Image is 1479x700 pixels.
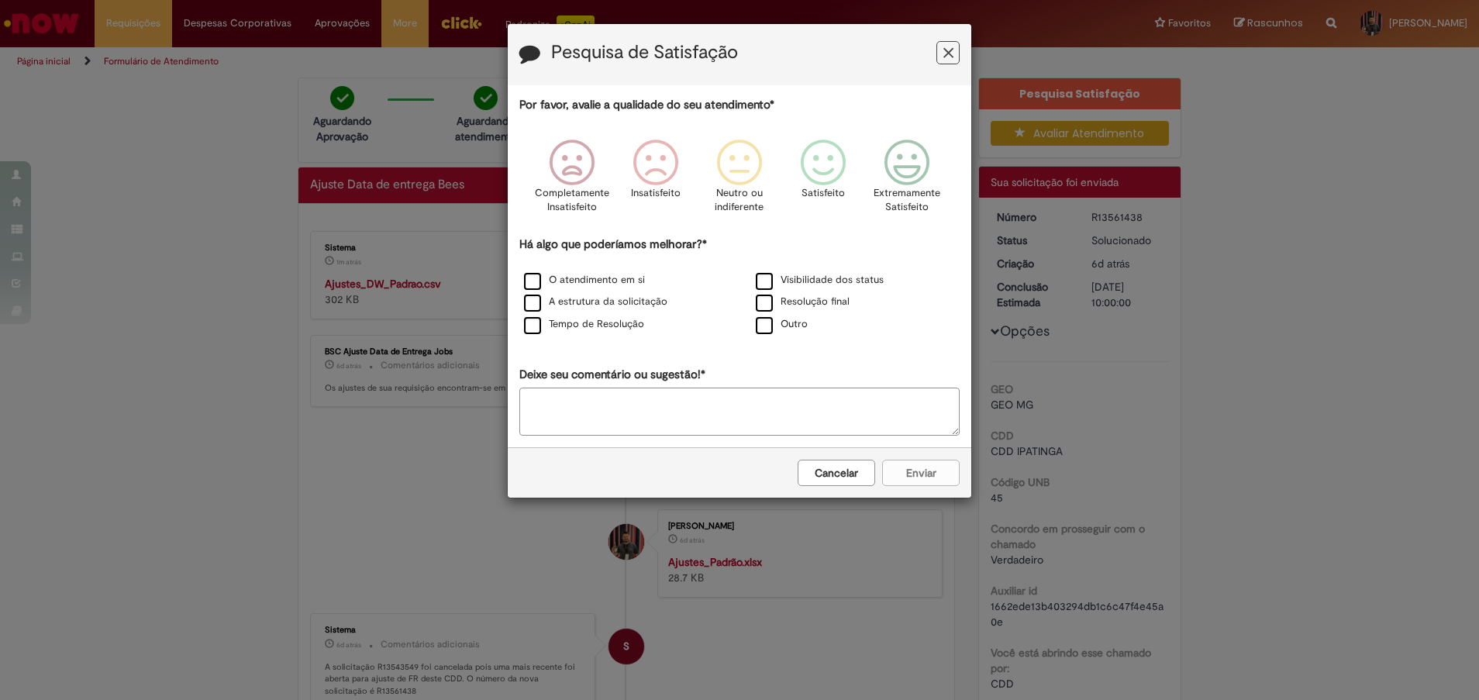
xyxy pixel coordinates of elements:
[756,273,884,288] label: Visibilidade dos status
[784,128,863,234] div: Satisfeito
[712,186,767,215] p: Neutro ou indiferente
[616,128,695,234] div: Insatisfeito
[798,460,875,486] button: Cancelar
[756,317,808,332] label: Outro
[535,186,609,215] p: Completamente Insatisfeito
[519,236,960,336] div: Há algo que poderíamos melhorar?*
[802,186,845,201] p: Satisfeito
[631,186,681,201] p: Insatisfeito
[524,317,644,332] label: Tempo de Resolução
[867,128,946,234] div: Extremamente Satisfeito
[551,43,738,63] label: Pesquisa de Satisfação
[524,273,645,288] label: O atendimento em si
[700,128,779,234] div: Neutro ou indiferente
[519,97,774,113] label: Por favor, avalie a qualidade do seu atendimento*
[874,186,940,215] p: Extremamente Satisfeito
[532,128,611,234] div: Completamente Insatisfeito
[519,367,705,383] label: Deixe seu comentário ou sugestão!*
[524,295,667,309] label: A estrutura da solicitação
[756,295,850,309] label: Resolução final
